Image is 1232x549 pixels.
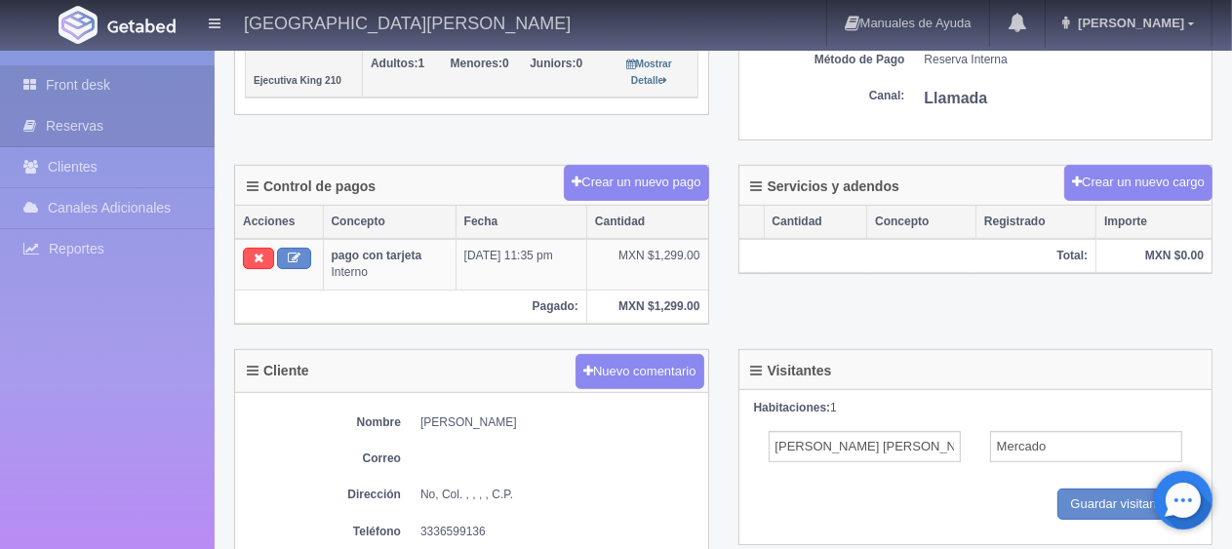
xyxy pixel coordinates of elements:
[59,6,98,44] img: Getabed
[586,239,707,290] td: MXN $1,299.00
[754,401,831,414] strong: Habitaciones:
[564,165,708,201] button: Crear un nuevo pago
[1073,16,1184,30] span: [PERSON_NAME]
[235,290,586,323] th: Pagado:
[107,19,176,33] img: Getabed
[754,400,1198,416] div: 1
[420,524,698,540] dd: 3336599136
[420,487,698,503] dd: No, Col. , , , , C.P.
[530,57,582,70] span: 0
[456,206,586,239] th: Fecha
[245,451,401,467] dt: Correo
[751,179,899,194] h4: Servicios y adendos
[739,239,1096,273] th: Total:
[247,179,376,194] h4: Control de pagos
[586,290,707,323] th: MXN $1,299.00
[245,524,401,540] dt: Teléfono
[244,10,571,34] h4: [GEOGRAPHIC_DATA][PERSON_NAME]
[323,239,456,290] td: Interno
[1096,206,1212,239] th: Importe
[371,57,424,70] span: 1
[1057,489,1188,521] input: Guardar visitantes
[420,414,698,431] dd: [PERSON_NAME]
[451,57,502,70] strong: Menores:
[247,364,309,378] h4: Cliente
[627,57,672,87] a: Mostrar Detalle
[749,52,905,68] dt: Método de Pago
[627,59,672,86] small: Mostrar Detalle
[764,206,867,239] th: Cantidad
[530,57,576,70] strong: Juniors:
[749,88,905,104] dt: Canal:
[867,206,976,239] th: Concepto
[254,75,341,86] small: Ejecutiva King 210
[975,206,1095,239] th: Registrado
[586,206,707,239] th: Cantidad
[925,52,1203,68] dd: Reserva Interna
[245,414,401,431] dt: Nombre
[245,487,401,503] dt: Dirección
[456,239,586,290] td: [DATE] 11:35 pm
[235,206,323,239] th: Acciones
[323,206,456,239] th: Concepto
[769,431,961,462] input: Nombre del Adulto
[332,249,422,262] b: pago con tarjeta
[1096,239,1212,273] th: MXN $0.00
[371,57,418,70] strong: Adultos:
[576,354,704,390] button: Nuevo comentario
[1064,165,1212,201] button: Crear un nuevo cargo
[451,57,509,70] span: 0
[751,364,832,378] h4: Visitantes
[925,90,988,106] b: Llamada
[990,431,1182,462] input: Apellidos del Adulto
